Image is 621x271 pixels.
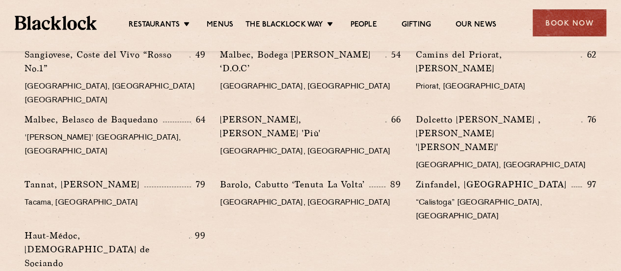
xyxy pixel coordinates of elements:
[386,48,401,61] p: 54
[416,196,596,224] p: “Calistoga” [GEOGRAPHIC_DATA], [GEOGRAPHIC_DATA]
[191,178,206,191] p: 79
[220,113,385,140] p: [PERSON_NAME], [PERSON_NAME] 'Più'
[416,178,571,191] p: Zinfandel, [GEOGRAPHIC_DATA]
[416,80,596,94] p: Priorat, [GEOGRAPHIC_DATA]
[582,113,596,126] p: 76
[15,16,97,30] img: BL_Textured_Logo-footer-cropped.svg
[582,48,596,61] p: 62
[129,20,180,31] a: Restaurants
[456,20,496,31] a: Our News
[350,20,377,31] a: People
[25,196,205,210] p: Tacama, [GEOGRAPHIC_DATA]
[220,145,401,159] p: [GEOGRAPHIC_DATA], [GEOGRAPHIC_DATA]
[190,229,206,242] p: 99
[25,178,144,191] p: Tannat, [PERSON_NAME]
[416,113,582,154] p: Dolcetto [PERSON_NAME] , [PERSON_NAME] '[PERSON_NAME]'
[25,229,189,270] p: Haut-Médoc, [DEMOGRAPHIC_DATA] de Sociando
[25,113,163,126] p: Malbec, Belasco de Baquedano
[245,20,323,31] a: The Blacklock Way
[385,178,401,191] p: 89
[25,48,189,75] p: Sangiovese, Coste del Vivo “Rosso No.1”
[25,131,205,159] p: '[PERSON_NAME]' [GEOGRAPHIC_DATA], [GEOGRAPHIC_DATA]
[220,178,369,191] p: Barolo, Cabutto ‘Tenuta La Volta’
[582,178,596,191] p: 97
[190,48,206,61] p: 49
[220,80,401,94] p: [GEOGRAPHIC_DATA], [GEOGRAPHIC_DATA]
[25,80,205,108] p: [GEOGRAPHIC_DATA], [GEOGRAPHIC_DATA] [GEOGRAPHIC_DATA]
[533,9,606,36] div: Book Now
[191,113,206,126] p: 64
[207,20,233,31] a: Menus
[220,196,401,210] p: [GEOGRAPHIC_DATA], [GEOGRAPHIC_DATA]
[386,113,401,126] p: 66
[416,159,596,173] p: [GEOGRAPHIC_DATA], [GEOGRAPHIC_DATA]
[220,48,385,75] p: Malbec, Bodega [PERSON_NAME] ‘D.O.C’
[416,48,581,75] p: Camins del Priorat, [PERSON_NAME]
[402,20,431,31] a: Gifting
